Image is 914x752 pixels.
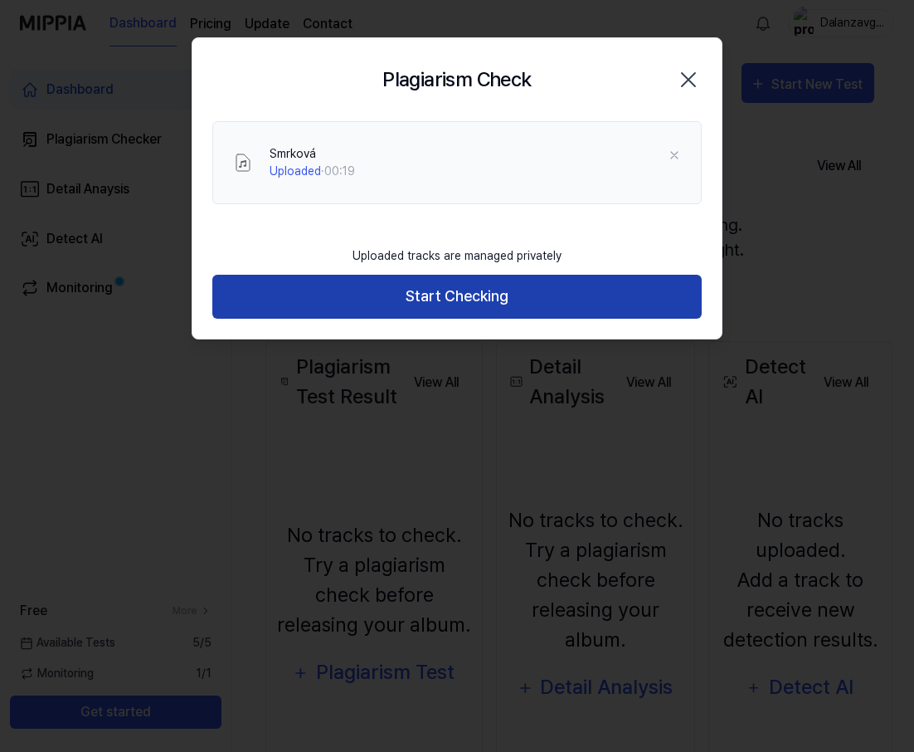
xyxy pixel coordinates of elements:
div: Smrková [270,145,355,163]
div: Uploaded tracks are managed privately [343,237,571,275]
div: · 00:19 [270,163,355,180]
h2: Plagiarism Check [382,65,531,95]
img: File Select [233,153,253,173]
span: Uploaded [270,164,321,178]
button: Start Checking [212,275,702,319]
